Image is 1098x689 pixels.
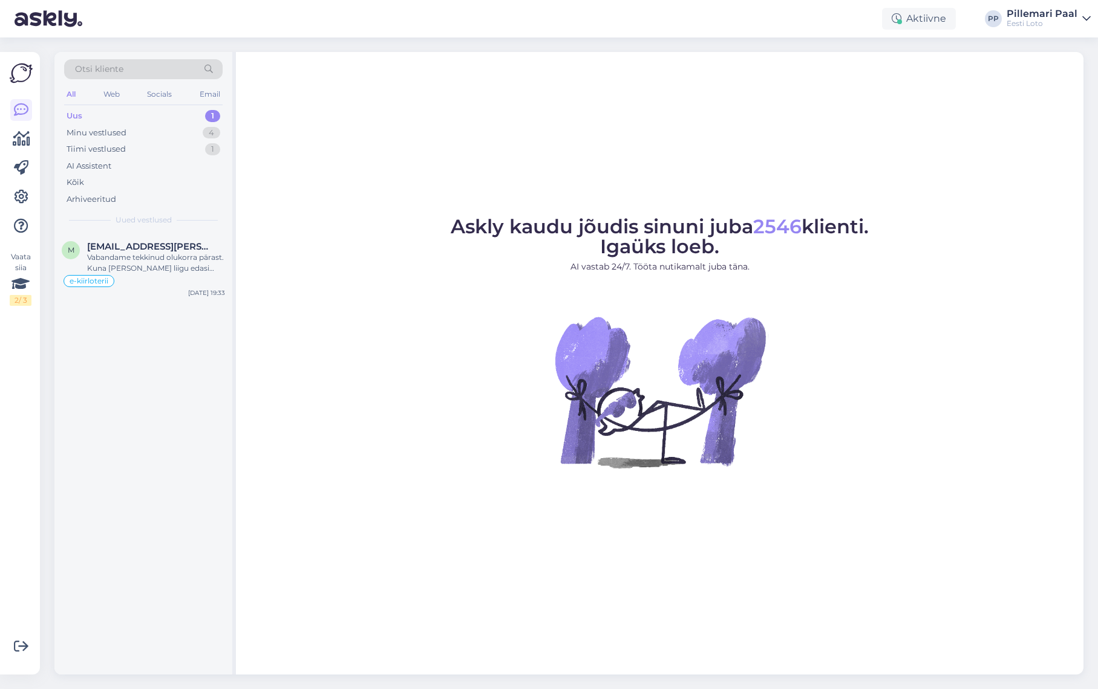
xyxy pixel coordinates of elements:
[87,241,213,252] span: merike.kari@gmail.com
[116,215,172,225] span: Uued vestlused
[10,62,33,85] img: Askly Logo
[70,277,108,285] span: e-kiirloterii
[75,63,123,76] span: Otsi kliente
[753,215,802,238] span: 2546
[67,110,82,122] div: Uus
[188,288,225,297] div: [DATE] 19:33
[205,110,220,122] div: 1
[1007,9,1091,28] a: Pillemari PaalEesti Loto
[203,127,220,139] div: 4
[67,176,84,189] div: Kõik
[10,295,31,306] div: 2 / 3
[67,160,111,172] div: AI Assistent
[205,143,220,155] div: 1
[1007,9,1077,19] div: Pillemari Paal
[67,193,116,205] div: Arhiveeritud
[87,252,225,274] div: Vabandame tekkinud olukorra pärast. Kuna [PERSON_NAME] liigu edasi [PERSON_NAME] uuesti proovimis...
[1007,19,1077,28] div: Eesti Loto
[67,127,126,139] div: Minu vestlused
[101,86,122,102] div: Web
[882,8,956,30] div: Aktiivne
[985,10,1002,27] div: PP
[10,251,31,306] div: Vaata siia
[64,86,78,102] div: All
[451,215,869,258] span: Askly kaudu jõudis sinuni juba klienti. Igaüks loeb.
[451,260,869,273] p: AI vastab 24/7. Tööta nutikamalt juba täna.
[68,245,74,254] span: m
[551,283,769,500] img: No Chat active
[145,86,174,102] div: Socials
[197,86,223,102] div: Email
[67,143,126,155] div: Tiimi vestlused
